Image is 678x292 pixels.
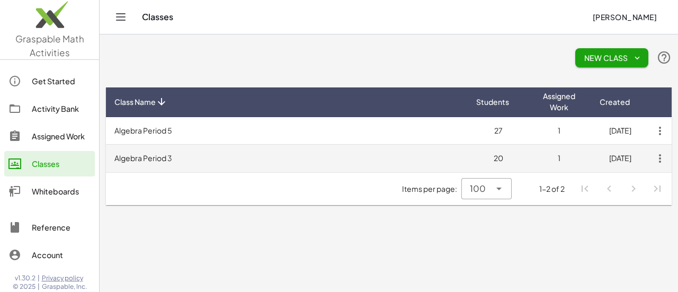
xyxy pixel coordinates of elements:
span: | [38,282,40,291]
a: Reference [4,215,95,240]
span: Items per page: [402,183,461,194]
span: Assigned Work [537,91,581,113]
span: [PERSON_NAME] [592,12,657,22]
button: New Class [575,48,648,67]
div: Assigned Work [32,130,91,143]
a: Activity Bank [4,96,95,121]
span: Created [600,96,630,108]
span: | [38,274,40,282]
div: 1-2 of 2 [539,183,565,194]
td: 27 [468,117,529,145]
span: 1 [558,126,560,135]
td: [DATE] [590,117,650,145]
nav: Pagination Navigation [573,177,670,201]
div: Account [32,249,91,261]
div: Activity Bank [32,102,91,115]
button: [PERSON_NAME] [584,7,665,26]
span: 100 [470,182,486,195]
span: Class Name [114,96,156,108]
a: Account [4,242,95,268]
span: © 2025 [13,282,35,291]
span: Graspable Math Activities [15,33,84,58]
td: 20 [468,145,529,172]
td: Algebra Period 3 [106,145,468,172]
td: Algebra Period 5 [106,117,468,145]
span: New Class [584,53,640,63]
span: 1 [558,153,560,163]
a: Get Started [4,68,95,94]
div: Whiteboards [32,185,91,198]
a: Classes [4,151,95,176]
span: Graspable, Inc. [42,282,87,291]
div: Get Started [32,75,91,87]
button: Toggle navigation [112,8,129,25]
div: Classes [32,157,91,170]
span: Students [476,96,509,108]
td: [DATE] [590,145,650,172]
span: v1.30.2 [15,274,35,282]
a: Whiteboards [4,179,95,204]
a: Assigned Work [4,123,95,149]
div: Reference [32,221,91,234]
a: Privacy policy [42,274,87,282]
